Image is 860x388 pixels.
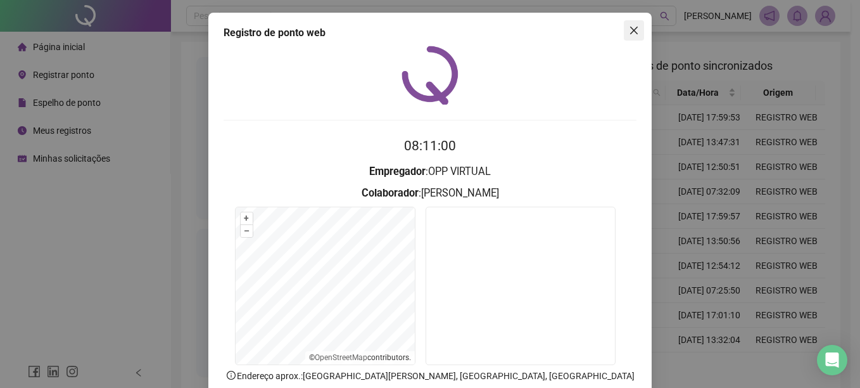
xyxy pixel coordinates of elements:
[817,345,847,375] div: Open Intercom Messenger
[225,370,237,381] span: info-circle
[369,165,426,178] strong: Empregador
[629,25,639,36] span: close
[315,353,367,362] a: OpenStreetMap
[241,212,253,224] button: +
[402,46,458,105] img: QRPoint
[224,164,636,180] h3: : OPP VIRTUAL
[309,353,411,362] li: © contributors.
[224,369,636,383] p: Endereço aprox. : [GEOGRAPHIC_DATA][PERSON_NAME], [GEOGRAPHIC_DATA], [GEOGRAPHIC_DATA]
[624,20,644,41] button: Close
[224,185,636,202] h3: : [PERSON_NAME]
[224,25,636,41] div: Registro de ponto web
[362,187,419,199] strong: Colaborador
[404,138,456,153] time: 08:11:00
[241,225,253,237] button: –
